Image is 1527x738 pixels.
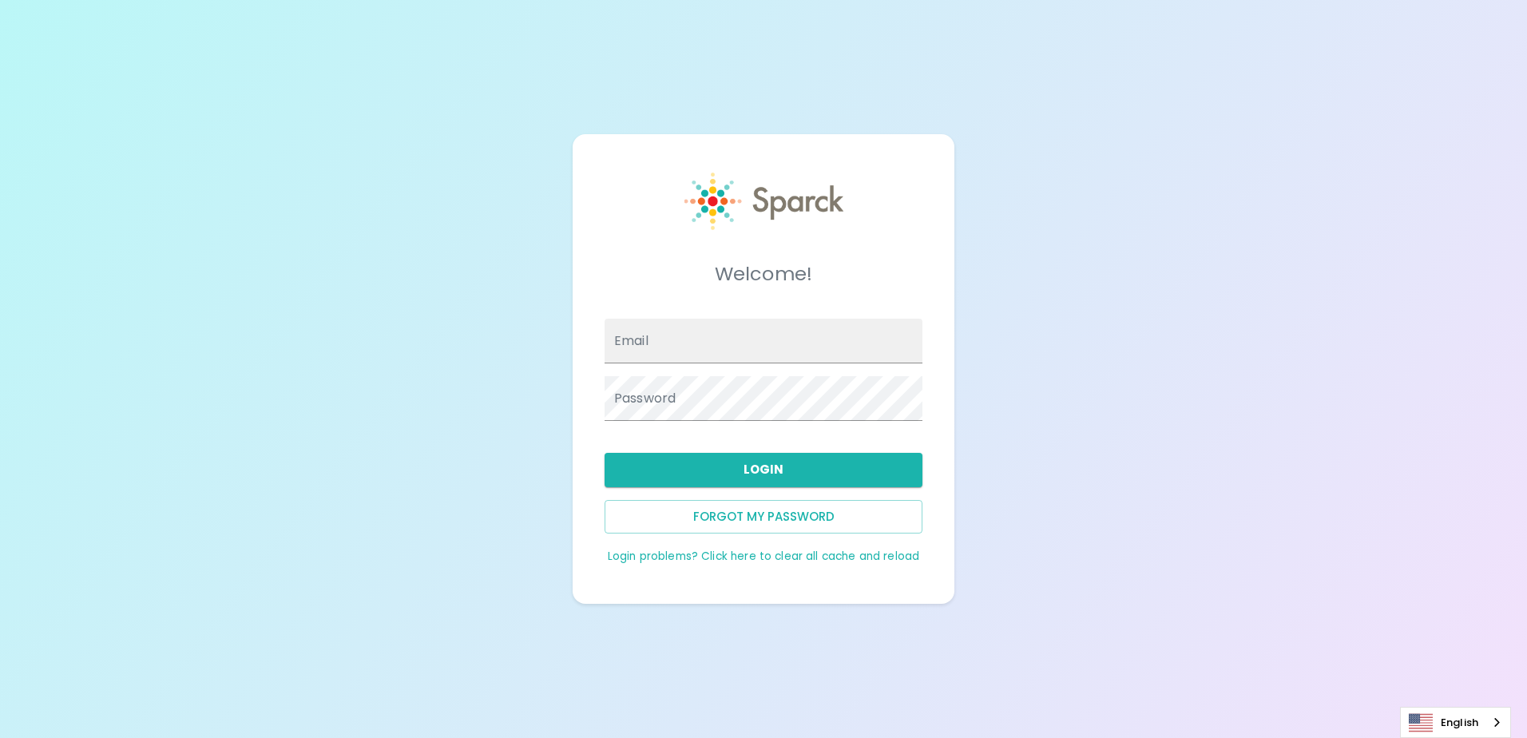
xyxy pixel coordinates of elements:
[608,549,919,564] a: Login problems? Click here to clear all cache and reload
[684,173,843,230] img: Sparck logo
[1401,708,1510,737] a: English
[1400,707,1511,738] aside: Language selected: English
[605,261,922,287] h5: Welcome!
[1400,707,1511,738] div: Language
[605,453,922,486] button: Login
[605,500,922,534] button: Forgot my password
